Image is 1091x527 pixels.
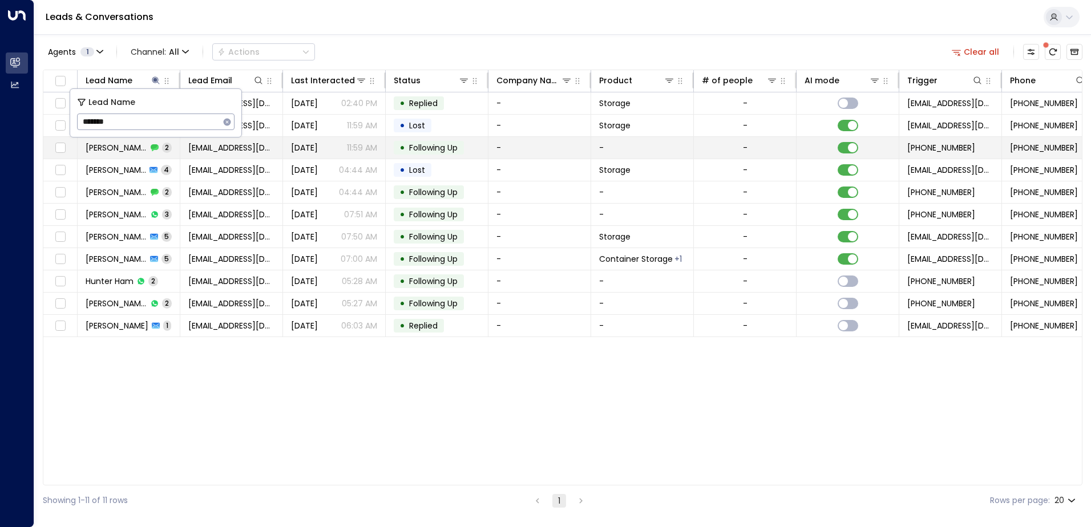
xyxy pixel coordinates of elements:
td: - [488,181,591,203]
span: Toggle select row [53,96,67,111]
span: May 28, 2025 [291,275,318,287]
div: - [743,120,747,131]
span: callumhunterhill4@gmail.com [188,164,274,176]
span: Storage [599,98,631,109]
span: 4 [161,165,172,175]
span: Jun 15, 2025 [291,253,318,265]
span: Toggle select row [53,141,67,155]
span: Toggle select row [53,185,67,200]
span: +447908108484 [1010,209,1078,220]
div: • [399,183,405,202]
span: Following Up [409,187,458,198]
td: - [488,226,591,248]
div: Phone [1010,74,1036,87]
span: +447908108484 [907,209,975,220]
td: - [591,270,694,292]
button: Actions [212,43,315,60]
td: - [591,315,694,337]
div: AI mode [805,74,839,87]
div: Lead Email [188,74,232,87]
div: - [743,320,747,331]
span: Callum Hunter-Hill [86,209,147,220]
div: Status [394,74,470,87]
span: Toggle select row [53,274,67,289]
span: Toggle select row [53,230,67,244]
span: Garry Hunter [86,320,148,331]
p: 11:59 AM [347,120,377,131]
span: Callum Hunter-Hill [86,187,147,198]
span: Replied [409,320,438,331]
span: +447513184496 [1010,120,1078,131]
span: +447513184496 [907,142,975,153]
span: 2 [162,143,172,152]
span: Jul 23, 2025 [291,187,318,198]
span: Aug 01, 2025 [291,120,318,131]
span: 2 [162,298,172,308]
span: Lost [409,164,425,176]
td: - [488,137,591,159]
div: 20 [1054,492,1078,509]
span: Channel: [126,44,193,60]
span: callumhunterhill4@gmail.com [188,187,274,198]
div: Showing 1-11 of 11 rows [43,494,128,506]
p: 11:59 AM [347,142,377,153]
div: • [399,271,405,291]
span: 1 [163,321,171,330]
div: Lead Name [86,74,132,87]
p: 07:00 AM [341,253,377,265]
div: Company Name [496,74,561,87]
span: 2 [162,187,172,197]
span: +447905427589 [1010,298,1078,309]
span: 2 [148,276,158,286]
span: Toggle select row [53,297,67,311]
span: Nakita Hunter [86,142,147,153]
td: - [591,181,694,203]
p: 05:27 AM [342,298,377,309]
div: Last Interacted [291,74,355,87]
span: Following Up [409,298,458,309]
span: Agents [48,48,76,56]
div: Trigger [907,74,983,87]
div: Company Name [496,74,572,87]
div: • [399,138,405,157]
p: 07:51 AM [344,209,377,220]
span: 1 [80,47,94,56]
span: nakita6289@hotmail.com [188,142,274,153]
div: - [743,298,747,309]
button: Channel:All [126,44,193,60]
button: Customize [1023,44,1039,60]
button: Archived Leads [1066,44,1082,60]
div: • [399,116,405,135]
div: • [399,160,405,180]
span: +447904752145 [1010,275,1078,287]
div: - [743,98,747,109]
div: Self Storage [674,253,682,265]
span: +447904752145 [907,275,975,287]
span: Toggle select row [53,319,67,333]
span: +447722220081 [1010,320,1078,331]
p: 04:44 AM [339,164,377,176]
div: Lead Name [86,74,161,87]
span: peterhunter98@gmail.com [188,298,274,309]
td: - [488,248,591,270]
span: +447908108484 [907,187,975,198]
button: page 1 [552,494,566,508]
td: - [488,270,591,292]
p: 04:44 AM [339,187,377,198]
div: Phone [1010,74,1086,87]
span: hunter.ham94@gmsil.com [188,275,274,287]
div: # of people [702,74,778,87]
div: - [743,187,747,198]
span: leads@space-station.co.uk [907,253,993,265]
div: • [399,205,405,224]
span: 5 [161,254,172,263]
div: - [743,209,747,220]
span: All [169,47,179,56]
span: +447908680054 [1010,98,1078,109]
div: Product [599,74,675,87]
span: Following Up [409,209,458,220]
span: Lead Name [88,96,135,109]
span: +447513184496 [1010,142,1078,153]
div: Status [394,74,421,87]
span: callumhunterhill4@gmail.com [188,209,274,220]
